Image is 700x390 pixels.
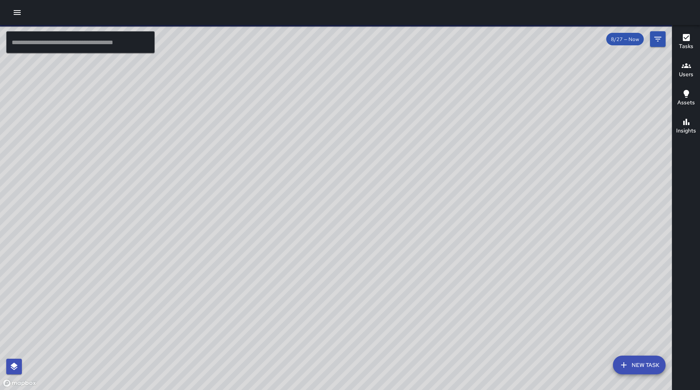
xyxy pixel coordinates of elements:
[677,98,695,107] h6: Assets
[672,28,700,56] button: Tasks
[672,84,700,113] button: Assets
[606,36,644,43] span: 8/27 — Now
[650,31,666,47] button: Filters
[672,56,700,84] button: Users
[679,42,693,51] h6: Tasks
[672,113,700,141] button: Insights
[613,356,666,374] button: New Task
[679,70,693,79] h6: Users
[676,127,696,135] h6: Insights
